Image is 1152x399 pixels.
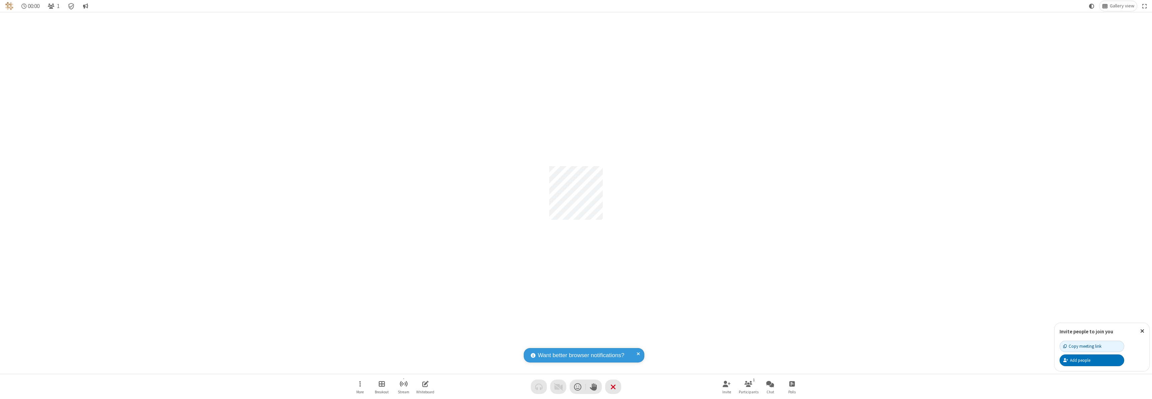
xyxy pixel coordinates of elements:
span: Chat [767,390,774,394]
button: Audio problem - check your Internet connection or call by phone [531,380,547,394]
span: 00:00 [28,3,40,9]
div: 1 [751,377,757,383]
button: Start streaming [393,377,414,396]
button: Close popover [1135,323,1149,339]
span: Gallery view [1110,3,1134,9]
button: Using system theme [1086,1,1097,11]
button: Video [550,380,566,394]
span: Polls [788,390,796,394]
button: Conversation [80,1,91,11]
button: Manage Breakout Rooms [372,377,392,396]
button: End or leave meeting [605,380,621,394]
span: 1 [57,3,60,9]
label: Invite people to join you [1060,328,1113,335]
span: More [356,390,364,394]
img: QA Selenium DO NOT DELETE OR CHANGE [5,2,13,10]
span: Breakout [375,390,389,394]
button: Open participant list [45,1,62,11]
button: Invite participants (⌘+Shift+I) [717,377,737,396]
div: Meeting details Encryption enabled [65,1,78,11]
span: Want better browser notifications? [538,351,624,360]
button: Send a reaction [570,380,586,394]
div: Timer [19,1,43,11]
button: Raise hand [586,380,602,394]
button: Add people [1060,354,1124,366]
div: Copy meeting link [1063,343,1101,349]
button: Change layout [1099,1,1137,11]
button: Open poll [782,377,802,396]
span: Stream [398,390,409,394]
button: Open participant list [738,377,759,396]
span: Invite [722,390,731,394]
button: Open shared whiteboard [415,377,435,396]
button: Open chat [760,377,780,396]
button: Open menu [350,377,370,396]
span: Whiteboard [416,390,434,394]
button: Copy meeting link [1060,341,1124,352]
button: Fullscreen [1140,1,1150,11]
span: Participants [739,390,759,394]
